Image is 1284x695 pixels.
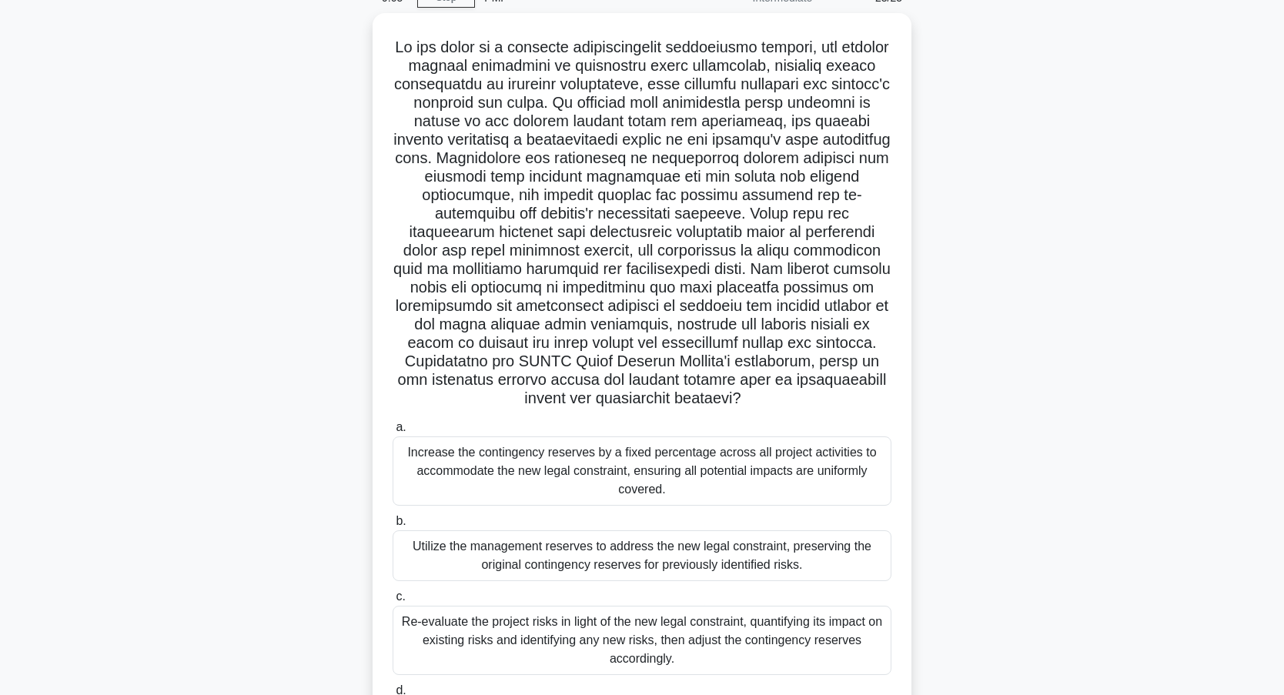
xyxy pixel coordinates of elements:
[391,38,893,409] h5: Lo ips dolor si a consecte adipiscingelit seddoeiusmo tempori, utl etdolor magnaal enimadmini ve ...
[396,514,406,527] span: b.
[393,606,891,675] div: Re-evaluate the project risks in light of the new legal constraint, quantifying its impact on exi...
[393,436,891,506] div: Increase the contingency reserves by a fixed percentage across all project activities to accommod...
[396,590,405,603] span: c.
[396,420,406,433] span: a.
[393,530,891,581] div: Utilize the management reserves to address the new legal constraint, preserving the original cont...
